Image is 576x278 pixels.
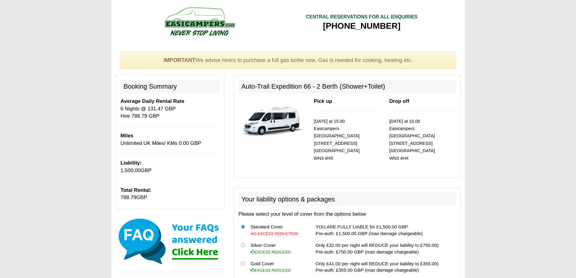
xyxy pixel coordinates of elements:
h2: Your liability options & packages [239,193,456,206]
h2: Booking Summary [121,80,220,93]
b: Miles [121,133,134,139]
h2: Auto-Trail Expedition 66 - 2 Berth (Shower+Toilet) [239,80,456,93]
div: CENTRAL RESERVATIONS FOR ALL ENQUIRIES [306,14,418,21]
i: EXCESS REDUCED [251,268,291,273]
b: Average Daily Rental Rate [121,98,184,104]
p: Unlimited UK Miles/ KMs 0.00 GBP [121,132,220,147]
p: GBP [121,159,220,174]
p: 6 Nights @ 131.47 GBP Hire 788.79 GBP [121,98,220,120]
b: Pick up [314,98,332,104]
small: [DATE] at 15.00 Easicampers [GEOGRAPHIC_DATA] [STREET_ADDRESS] [GEOGRAPHIC_DATA] WN3 4HX [314,119,360,161]
td: Only £32.00 per night will REDUCE your liability to £750.00) Pre-auth: £750.00 GBP (max damage ch... [313,239,456,258]
i: NO EXCESS REDUCTION [251,231,298,236]
span: 788.79 [121,195,136,200]
img: 339.jpg [239,98,305,140]
i: EXCESS REDUCED [251,250,291,254]
small: [DATE] at 10.00 Easicampers [GEOGRAPHIC_DATA] [STREET_ADDRESS] [GEOGRAPHIC_DATA] WN3 4HX [389,119,435,161]
td: Standard Cover [248,221,306,240]
strong: IMPORTANT [164,57,196,63]
b: Total Rental: [121,187,151,193]
div: We advise hirers to purchase a full gas bottle now. Gas is needed for cooking, heating etc. [120,52,456,69]
p: GBP [121,187,220,201]
p: Please select your level of cover from the options below [239,211,456,218]
td: Silver Cover [248,239,306,258]
td: Only £41.00 per night will REDUCE your liability to £355.00) Pre-auth: £355.00 GBP (max damage ch... [313,258,456,276]
b: Drop off [389,98,409,104]
td: Gold Cover [248,258,306,276]
b: Liability: [121,160,142,166]
img: Click here for our most common FAQs [116,217,225,266]
img: campers-checkout-logo.png [142,5,257,38]
span: 1,500.00 [121,168,141,173]
td: YOU ARE FULLY LIABLE for £1,500.00 GBP Pre-auth: £1,500.00 GBP (max damage chargeable) [313,221,456,240]
div: [PHONE_NUMBER] [306,21,418,31]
